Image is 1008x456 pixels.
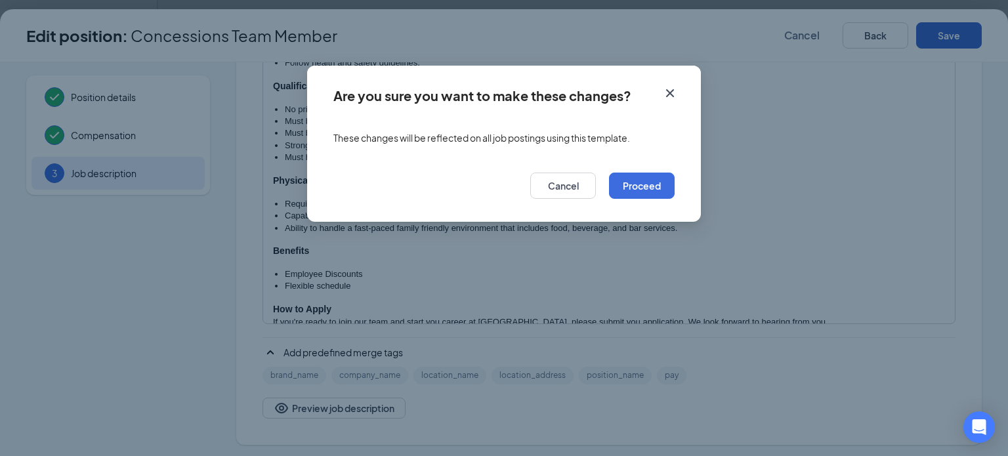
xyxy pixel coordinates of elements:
[652,66,701,108] button: Close
[333,89,631,103] div: Are you sure you want to make these changes?
[530,173,596,199] button: Cancel
[963,411,995,443] div: Open Intercom Messenger
[662,85,678,101] svg: Cross
[333,131,630,144] span: These changes will be reflected on all job postings using this template.
[609,173,675,199] button: Proceed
